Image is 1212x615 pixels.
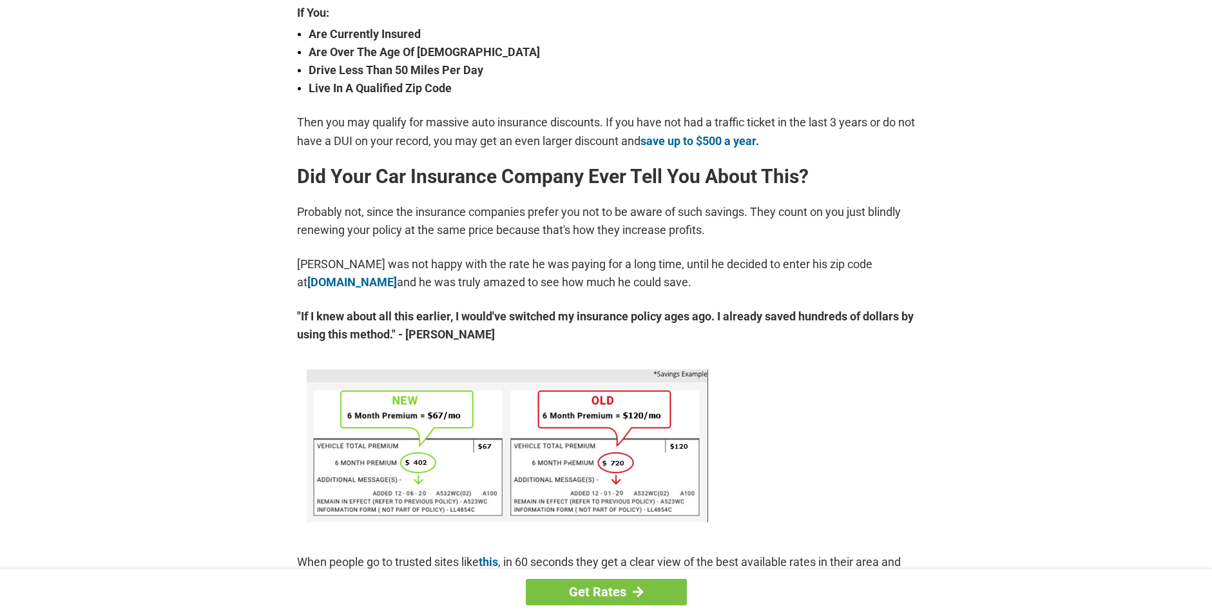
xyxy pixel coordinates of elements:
a: save up to $500 a year. [640,134,759,148]
a: this [479,555,498,569]
strong: Are Over The Age Of [DEMOGRAPHIC_DATA] [309,43,916,61]
p: Probably not, since the insurance companies prefer you not to be aware of such savings. They coun... [297,203,916,239]
strong: Live In A Qualified Zip Code [309,79,916,97]
strong: If You: [297,7,916,19]
strong: Are Currently Insured [309,25,916,43]
p: When people go to trusted sites like , in 60 seconds they get a clear view of the best available ... [297,553,916,607]
strong: Drive Less Than 50 Miles Per Day [309,61,916,79]
a: Get Rates [526,579,687,605]
p: [PERSON_NAME] was not happy with the rate he was paying for a long time, until he decided to ente... [297,255,916,291]
h2: Did Your Car Insurance Company Ever Tell You About This? [297,166,916,187]
img: savings [307,369,708,522]
p: Then you may qualify for massive auto insurance discounts. If you have not had a traffic ticket i... [297,113,916,150]
strong: "If I knew about all this earlier, I would've switched my insurance policy ages ago. I already sa... [297,307,916,344]
a: [DOMAIN_NAME] [307,275,397,289]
